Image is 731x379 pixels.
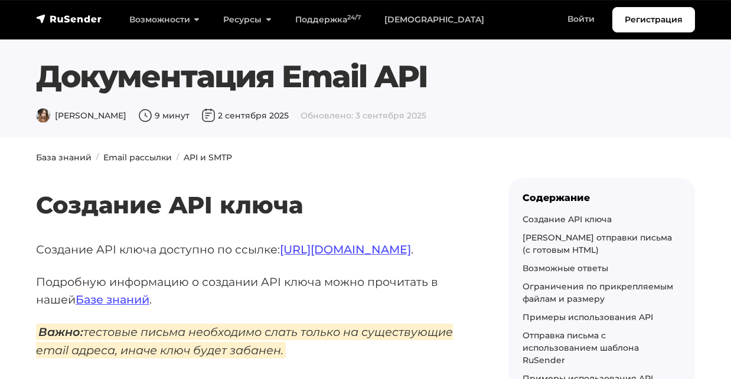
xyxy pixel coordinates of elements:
a: Создание API ключа [523,214,612,225]
img: Время чтения [138,108,152,123]
h2: Создание API ключа [36,156,471,219]
a: Email рассылки [103,152,172,163]
span: Обновлено: 3 сентября 2025 [301,110,426,121]
p: Создание API ключа доступно по ссылке: . [36,240,471,259]
img: Дата публикации [201,108,216,123]
img: RuSender [36,13,102,25]
span: 9 минут [138,110,190,121]
a: Возможности [118,8,211,32]
p: Подробную информацию о создании API ключа можно прочитать в нашей . [36,273,471,309]
a: [URL][DOMAIN_NAME] [280,242,411,256]
a: Войти [556,7,606,31]
span: [PERSON_NAME] [36,110,126,121]
em: тестовые письма необходимо слать только на существующие email адреса, иначе ключ будет забанен. [36,324,453,358]
a: Примеры использования API [523,312,653,322]
sup: 24/7 [347,14,361,21]
a: Отправка письма с использованием шаблона RuSender [523,330,639,365]
a: [DEMOGRAPHIC_DATA] [373,8,496,32]
strong: Важно: [38,325,83,339]
nav: breadcrumb [29,151,702,164]
a: [PERSON_NAME] отправки письма (с готовым HTML) [523,232,672,255]
a: Базе знаний [76,292,149,307]
a: Регистрация [612,7,695,32]
h1: Документация Email API [36,58,695,95]
a: API и SMTP [184,152,232,163]
a: Ресурсы [211,8,283,32]
a: Поддержка24/7 [283,8,373,32]
a: Ограничения по прикрепляемым файлам и размеру [523,281,673,304]
a: Возможные ответы [523,263,608,273]
div: Содержание [523,192,681,203]
a: База знаний [36,152,92,163]
span: 2 сентября 2025 [201,110,289,121]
